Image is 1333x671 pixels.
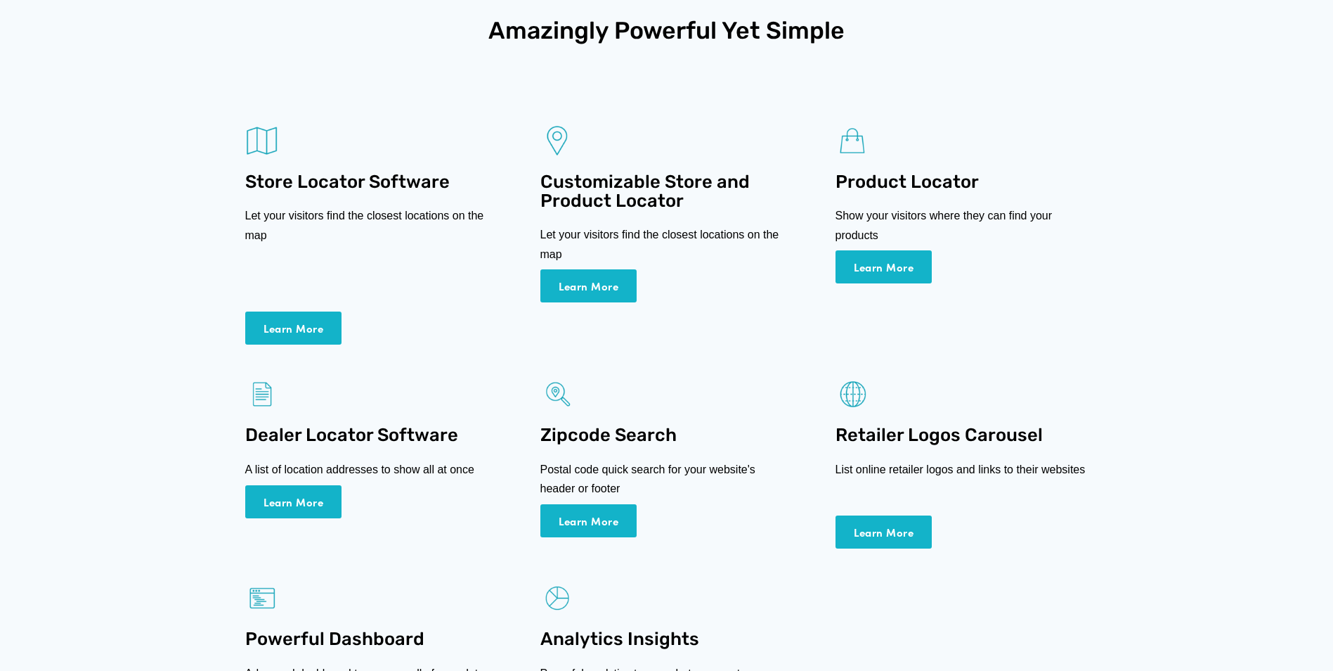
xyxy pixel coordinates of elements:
[835,460,1088,479] p: List online retailer logos and links to their websites
[540,172,793,210] h2: Customizable Store and Product Locator
[540,630,793,648] h2: Analytics Insights
[540,426,793,445] h2: Zipcode Search
[245,460,498,479] p: A list of location addresses to show all at once
[540,504,637,537] a: Learn More
[835,426,1088,445] h2: Retailer Logos Carousel
[245,206,498,244] p: Let your visitors find the closest locations on the map
[245,485,342,518] a: Learn More
[245,630,498,648] h2: Powerful Dashboard
[245,11,1088,51] p: Amazingly Powerful Yet Simple
[245,312,342,345] a: Learn More
[540,269,637,302] a: Learn More
[835,516,932,549] a: Learn More
[835,250,932,283] a: Learn More
[540,460,793,498] p: Postal code quick search for your website's header or footer
[835,206,1088,244] p: Show your visitors where they can find your products
[245,426,498,445] h2: Dealer Locator Software
[540,225,793,263] p: Let your visitors find the closest locations on the map
[835,172,1088,191] h2: Product Locator
[245,172,498,191] h2: Store Locator Software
